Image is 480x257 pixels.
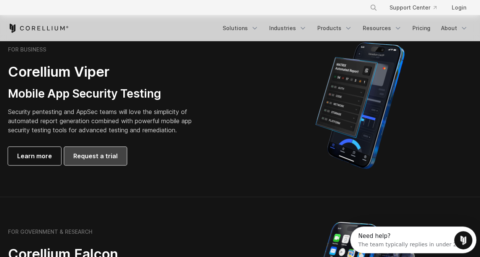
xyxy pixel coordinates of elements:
h2: Corellium Viper [8,63,204,80]
span: Learn more [17,151,52,161]
div: The team typically replies in under 2h [8,13,110,21]
h6: FOR GOVERNMENT & RESEARCH [8,228,92,235]
div: Navigation Menu [360,1,472,14]
span: Request a trial [73,151,118,161]
h3: Mobile App Security Testing [8,87,204,101]
img: Corellium MATRIX automated report on iPhone showing app vulnerability test results across securit... [302,39,417,172]
h6: FOR BUSINESS [8,46,46,53]
a: Corellium Home [8,24,69,33]
p: Security pentesting and AppSec teams will love the simplicity of automated report generation comb... [8,107,204,135]
a: Pricing [408,21,435,35]
a: Resources [358,21,406,35]
a: Login [446,1,472,14]
a: Industries [265,21,311,35]
a: Learn more [8,147,61,165]
a: Solutions [218,21,263,35]
button: Search [367,1,380,14]
div: Navigation Menu [218,21,472,35]
a: Request a trial [64,147,127,165]
iframe: Intercom live chat [454,231,472,249]
div: Need help? [8,6,110,13]
a: Products [313,21,357,35]
div: Open Intercom Messenger [3,3,132,24]
iframe: Intercom live chat discovery launcher [350,226,476,253]
a: Support Center [383,1,443,14]
a: About [436,21,472,35]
